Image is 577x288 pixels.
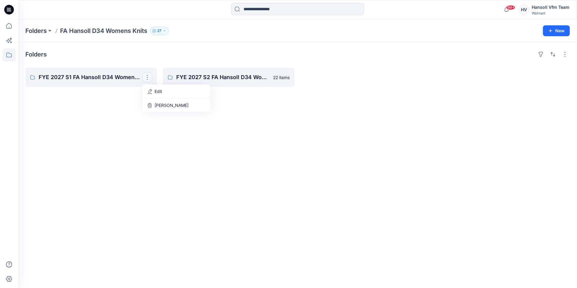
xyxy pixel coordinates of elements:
h4: Folders [25,51,47,58]
div: Hansoll Vfm Team [532,4,569,11]
p: 27 [157,27,161,34]
span: 99+ [506,5,515,10]
a: FYE 2027 S2 FA Hansoll D34 Womens Knits22 items [163,68,295,87]
p: Edit [155,88,162,94]
p: FYE 2027 S2 FA Hansoll D34 Womens Knits [176,73,269,82]
div: HV [518,4,529,15]
p: FYE 2027 S1 FA Hansoll D34 Womens Knits [39,73,142,82]
p: [PERSON_NAME] [155,102,189,108]
a: FYE 2027 S1 FA Hansoll D34 Womens KnitsEdit[PERSON_NAME] [25,68,157,87]
p: 22 items [273,74,290,81]
p: FA Hansoll D34 Womens Knits [60,27,147,35]
div: Walmart [532,11,569,15]
button: 27 [150,27,169,35]
a: Folders [25,27,47,35]
button: New [543,25,570,36]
